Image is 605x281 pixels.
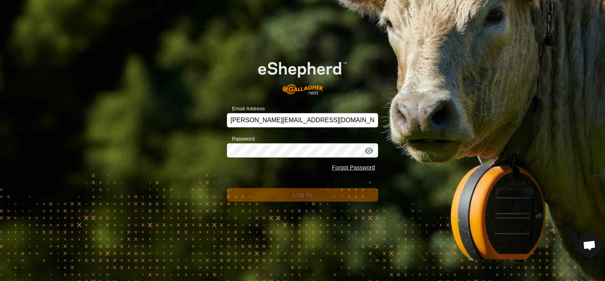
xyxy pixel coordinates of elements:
span: Log In [293,191,312,198]
button: Log In [227,188,378,202]
div: Open chat [578,233,601,257]
label: Email Address [227,105,265,113]
label: Password [227,135,255,143]
img: E-shepherd Logo [242,49,363,101]
input: Email Address [227,113,378,127]
a: Forgot Password [332,164,375,171]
